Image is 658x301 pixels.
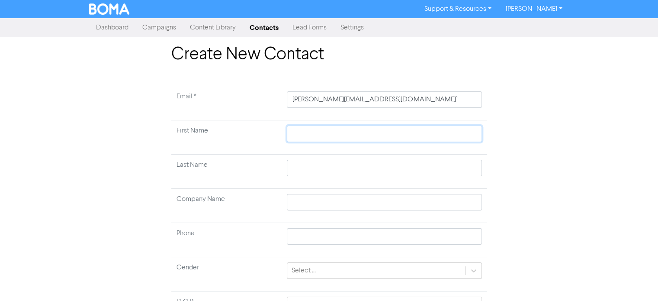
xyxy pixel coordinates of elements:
h1: Create New Contact [171,44,487,65]
div: Select ... [292,265,316,276]
a: Dashboard [89,19,135,36]
a: Support & Resources [417,2,498,16]
a: Contacts [243,19,286,36]
td: Required [171,86,282,120]
img: BOMA Logo [89,3,130,15]
a: Content Library [183,19,243,36]
td: Gender [171,257,282,291]
td: First Name [171,120,282,155]
a: Campaigns [135,19,183,36]
td: Company Name [171,189,282,223]
td: Phone [171,223,282,257]
a: [PERSON_NAME] [498,2,569,16]
iframe: Chat Widget [615,259,658,301]
a: Lead Forms [286,19,334,36]
a: Settings [334,19,371,36]
td: Last Name [171,155,282,189]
